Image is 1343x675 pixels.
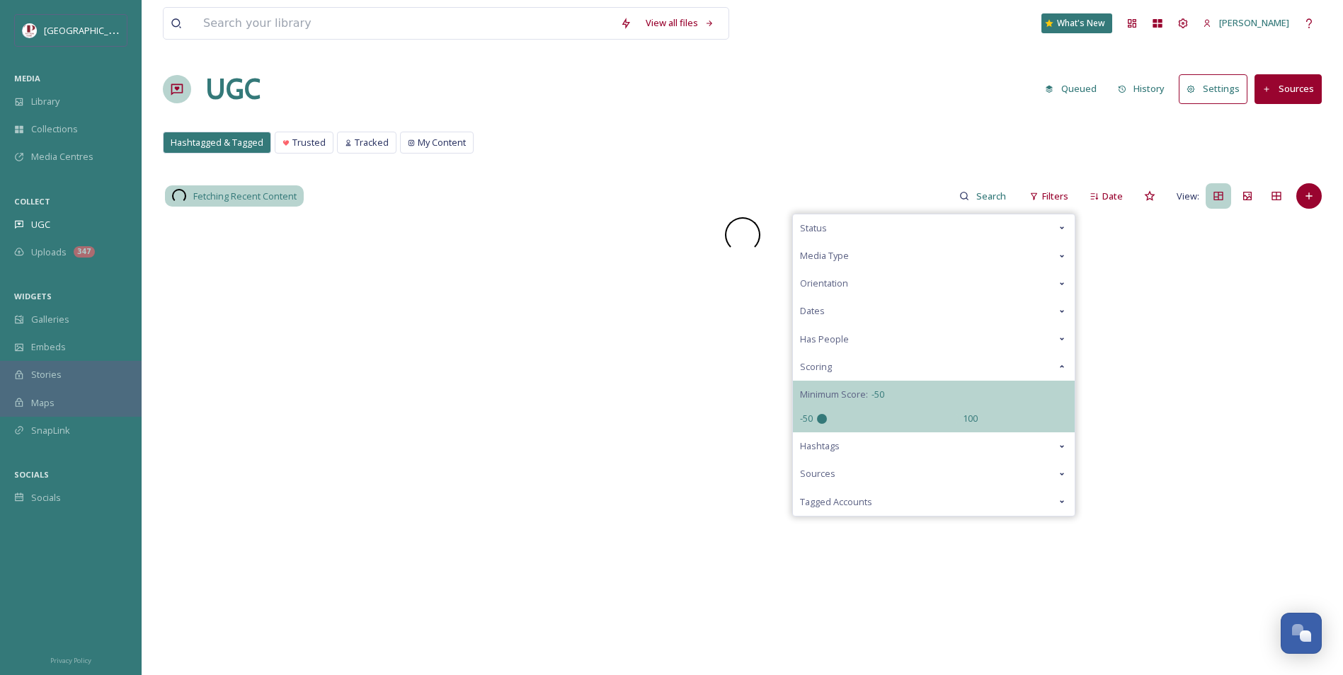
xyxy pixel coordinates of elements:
[1111,75,1172,103] button: History
[205,68,261,110] a: UGC
[31,340,66,354] span: Embeds
[800,439,840,453] span: Hashtags
[418,136,466,149] span: My Content
[31,491,61,504] span: Socials
[1041,13,1112,33] a: What's New
[31,246,67,259] span: Uploads
[355,136,389,149] span: Tracked
[74,246,95,258] div: 347
[800,304,825,318] span: Dates
[1102,190,1123,203] span: Date
[31,150,93,163] span: Media Centres
[800,221,827,235] span: Status
[1179,74,1247,103] button: Settings
[1038,75,1111,103] a: Queued
[44,23,134,37] span: [GEOGRAPHIC_DATA]
[1219,16,1289,29] span: [PERSON_NAME]
[1255,74,1322,103] button: Sources
[800,495,872,509] span: Tagged Accounts
[31,396,55,410] span: Maps
[14,469,49,480] span: SOCIALS
[31,95,59,108] span: Library
[14,291,52,301] span: WIDGETS
[800,249,849,262] span: Media Type
[14,73,40,83] span: MEDIA
[14,196,50,207] span: COLLECT
[292,136,326,149] span: Trusted
[1196,9,1296,37] a: [PERSON_NAME]
[31,368,62,381] span: Stories
[963,412,978,425] span: 100
[193,190,297,203] span: Fetching Recent Content
[23,23,37,37] img: download%20(5).png
[800,467,835,480] span: Sources
[31,424,70,437] span: SnapLink
[800,388,868,401] span: Minimum Score:
[31,122,78,136] span: Collections
[31,218,50,231] span: UGC
[639,9,721,37] a: View all files
[871,388,884,401] span: -50
[50,656,91,665] span: Privacy Policy
[800,412,813,425] span: -50
[1179,74,1255,103] a: Settings
[196,8,613,39] input: Search your library
[969,182,1015,210] input: Search
[800,333,849,346] span: Has People
[171,136,263,149] span: Hashtagged & Tagged
[1042,190,1068,203] span: Filters
[31,313,69,326] span: Galleries
[1177,190,1199,203] span: View:
[800,277,848,290] span: Orientation
[1038,75,1104,103] button: Queued
[1111,75,1179,103] a: History
[800,360,832,374] span: Scoring
[50,651,91,668] a: Privacy Policy
[1281,613,1322,654] button: Open Chat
